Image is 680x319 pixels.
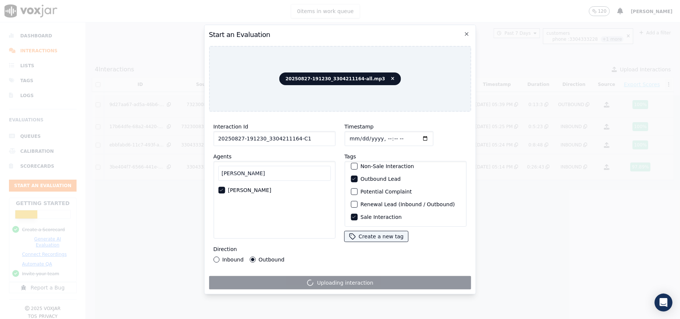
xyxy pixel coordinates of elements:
[655,294,673,312] div: Open Intercom Messenger
[360,189,412,194] label: Potential Complaint
[209,30,471,40] h2: Start an Evaluation
[258,257,284,262] label: Outbound
[360,164,414,169] label: Non-Sale Interaction
[213,131,335,146] input: reference id, file name, etc
[213,246,237,252] label: Direction
[360,214,401,220] label: Sale Interaction
[213,154,232,159] label: Agents
[218,166,330,181] input: Search Agents...
[344,231,408,242] button: Create a new tag
[213,124,248,130] label: Interaction Id
[360,202,455,207] label: Renewal Lead (Inbound / Outbound)
[228,188,271,193] label: [PERSON_NAME]
[344,124,373,130] label: Timestamp
[360,176,401,182] label: Outbound Lead
[344,154,356,159] label: Tags
[222,257,243,262] label: Inbound
[279,72,401,85] span: 20250827-191230_3304211164-all.mp3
